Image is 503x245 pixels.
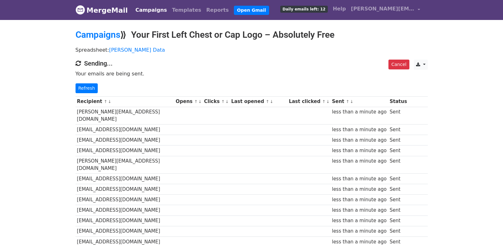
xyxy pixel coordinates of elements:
p: Your emails are being sent. [76,70,428,77]
a: Templates [169,4,204,16]
td: Sent [388,205,408,216]
div: less than a minute ago [332,108,387,116]
a: ↑ [266,99,269,104]
td: Sent [388,107,408,125]
th: Sent [330,96,388,107]
a: Reports [204,4,231,16]
a: Help [330,3,348,15]
a: ↓ [350,99,354,104]
h2: ⟫ Your First Left Chest or Cap Logo – Absolutely Free [76,29,428,40]
td: [EMAIL_ADDRESS][DOMAIN_NAME] [76,184,174,195]
td: [EMAIL_ADDRESS][DOMAIN_NAME] [76,195,174,205]
a: ↓ [198,99,202,104]
a: Campaigns [133,4,169,16]
a: ↑ [346,99,349,104]
div: less than a minute ago [332,175,387,183]
a: ↓ [270,99,273,104]
th: Last clicked [287,96,330,107]
div: less than a minute ago [332,186,387,193]
td: Sent [388,156,408,174]
td: [EMAIL_ADDRESS][DOMAIN_NAME] [76,145,174,156]
td: Sent [388,184,408,195]
a: ↑ [104,99,107,104]
td: Sent [388,125,408,135]
th: Recipient [76,96,174,107]
div: less than a minute ago [332,126,387,133]
td: Sent [388,145,408,156]
div: less than a minute ago [332,207,387,214]
th: Clicks [202,96,229,107]
td: [EMAIL_ADDRESS][DOMAIN_NAME] [76,205,174,216]
div: less than a minute ago [332,137,387,144]
a: [PERSON_NAME][EMAIL_ADDRESS][DOMAIN_NAME] [348,3,423,17]
a: ↓ [225,99,229,104]
a: ↓ [326,99,330,104]
td: Sent [388,216,408,226]
td: [EMAIL_ADDRESS][DOMAIN_NAME] [76,125,174,135]
a: Campaigns [76,29,120,40]
span: [PERSON_NAME][EMAIL_ADDRESS][DOMAIN_NAME] [351,5,414,13]
div: less than a minute ago [332,147,387,154]
td: Sent [388,174,408,184]
td: Sent [388,195,408,205]
div: less than a minute ago [332,217,387,224]
td: [EMAIL_ADDRESS][DOMAIN_NAME] [76,216,174,226]
td: [EMAIL_ADDRESS][DOMAIN_NAME] [76,135,174,145]
div: less than a minute ago [332,158,387,165]
span: Daily emails left: 12 [280,6,328,13]
a: ↑ [221,99,225,104]
td: Sent [388,135,408,145]
td: [PERSON_NAME][EMAIL_ADDRESS][DOMAIN_NAME] [76,107,174,125]
a: ↑ [194,99,198,104]
th: Status [388,96,408,107]
td: [EMAIL_ADDRESS][DOMAIN_NAME] [76,226,174,236]
img: MergeMail logo [76,5,85,15]
a: MergeMail [76,3,128,17]
td: Sent [388,226,408,236]
a: ↑ [322,99,326,104]
a: Daily emails left: 12 [278,3,330,15]
td: [EMAIL_ADDRESS][DOMAIN_NAME] [76,174,174,184]
a: Open Gmail [234,6,269,15]
th: Last opened [230,96,288,107]
a: [PERSON_NAME] Data [109,47,165,53]
h4: Sending... [76,60,428,67]
th: Opens [174,96,203,107]
div: less than a minute ago [332,196,387,203]
a: Refresh [76,83,98,93]
p: Spreadsheet: [76,47,428,53]
a: Cancel [388,60,409,69]
a: ↓ [108,99,111,104]
td: [PERSON_NAME][EMAIL_ADDRESS][DOMAIN_NAME] [76,156,174,174]
div: less than a minute ago [332,228,387,235]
